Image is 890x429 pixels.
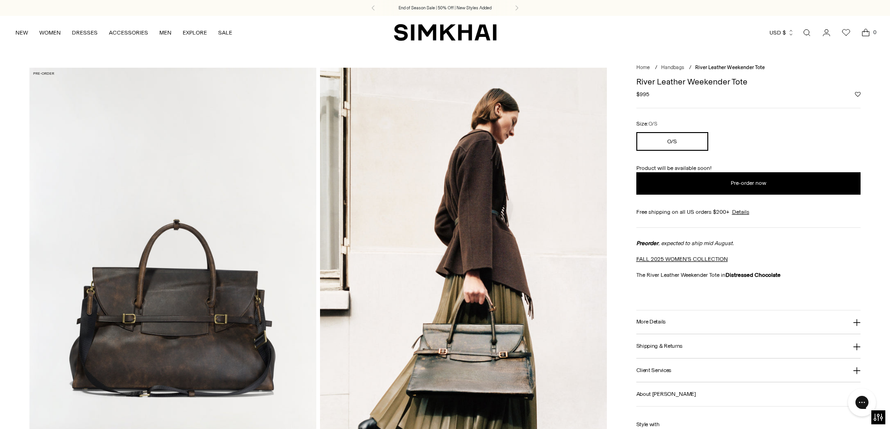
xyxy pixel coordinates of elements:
label: Size: [636,120,657,128]
a: EXPLORE [183,22,207,43]
h6: Style with [636,422,861,428]
a: NEW [15,22,28,43]
a: Open search modal [797,23,816,42]
strong: Distressed Chocolate [726,272,781,278]
a: MEN [159,22,171,43]
button: O/S [636,132,709,151]
iframe: Gorgias live chat messenger [843,385,881,420]
h3: About [PERSON_NAME] [636,391,696,397]
div: Free shipping on all US orders $200+ [636,208,861,216]
p: The River Leather Weekender Tote in [636,271,861,279]
a: Home [636,64,650,70]
button: More Details [636,310,861,334]
a: FALL 2025 WOMEN'S COLLECTION [636,256,728,262]
a: Wishlist [837,23,855,42]
button: Add to Bag [636,172,861,195]
button: Client Services [636,359,861,382]
div: / [689,64,691,72]
h3: Shipping & Returns [636,343,683,349]
button: About [PERSON_NAME] [636,382,861,406]
h3: Client Services [636,367,672,373]
a: SIMKHAI [394,23,497,42]
a: WOMEN [39,22,61,43]
a: Details [732,208,749,216]
span: 0 [870,28,879,36]
a: DRESSES [72,22,98,43]
strong: Preorder [636,240,658,246]
a: Open cart modal [856,23,875,42]
button: USD $ [769,22,794,43]
iframe: Sign Up via Text for Offers [7,394,94,422]
span: River Leather Weekender Tote [695,64,765,70]
span: Pre-order now [731,179,766,187]
a: Handbags [661,64,684,70]
button: Shipping & Returns [636,334,861,358]
h1: River Leather Weekender Tote [636,77,861,86]
div: / [655,64,657,72]
h3: More Details [636,319,666,325]
nav: breadcrumbs [636,64,861,72]
span: O/S [648,121,657,127]
span: , expected to ship mid August. [636,240,734,246]
a: ACCESSORIES [109,22,148,43]
p: Product will be available soon! [636,164,861,172]
a: End of Season Sale | 50% Off | New Styles Added [399,5,491,11]
a: Go to the account page [817,23,836,42]
span: $995 [636,90,649,98]
a: SALE [218,22,232,43]
button: Add to Wishlist [855,91,861,97]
